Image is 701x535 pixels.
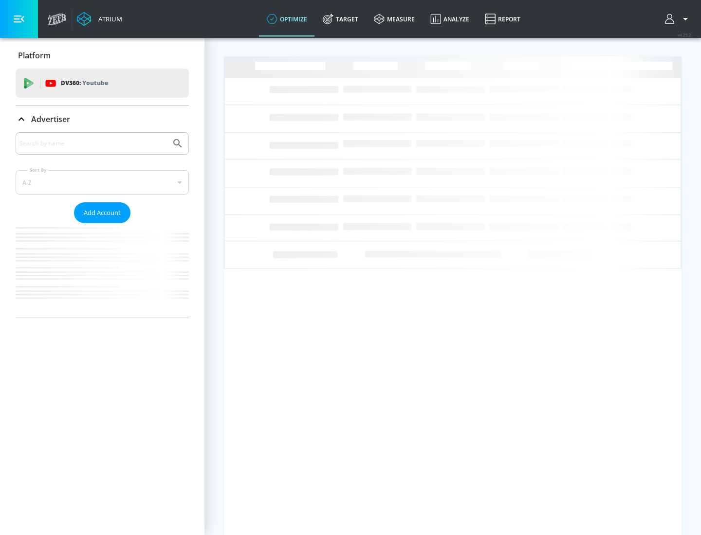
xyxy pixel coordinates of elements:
div: A-Z [16,170,189,195]
span: v 4.25.2 [678,32,691,37]
input: Search by name [19,137,167,150]
div: Advertiser [16,106,189,133]
div: Advertiser [16,132,189,318]
a: Target [315,1,366,36]
div: Atrium [94,15,122,23]
nav: list of Advertiser [16,223,189,318]
a: measure [366,1,423,36]
label: Sort By [28,167,49,173]
p: Advertiser [31,114,70,125]
a: Atrium [77,12,122,26]
p: Youtube [82,78,108,88]
div: Platform [16,42,189,69]
a: Analyze [423,1,477,36]
div: DV360: Youtube [16,69,189,98]
a: optimize [259,1,315,36]
p: DV360: [61,78,108,89]
span: Add Account [84,207,121,218]
button: Add Account [74,202,130,223]
a: Report [477,1,528,36]
p: Platform [18,50,51,61]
